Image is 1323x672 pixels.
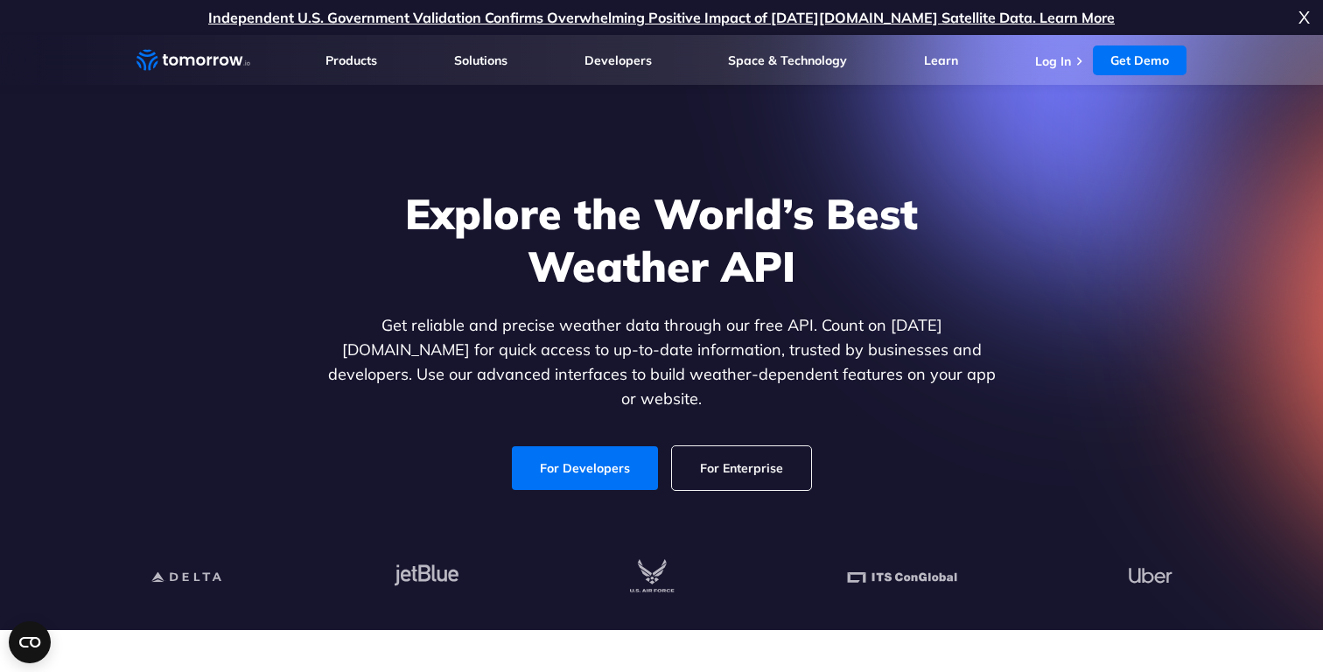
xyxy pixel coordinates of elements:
[924,52,958,68] a: Learn
[324,187,999,292] h1: Explore the World’s Best Weather API
[512,446,658,490] a: For Developers
[728,52,847,68] a: Space & Technology
[325,52,377,68] a: Products
[208,9,1115,26] a: Independent U.S. Government Validation Confirms Overwhelming Positive Impact of [DATE][DOMAIN_NAM...
[584,52,652,68] a: Developers
[136,47,250,73] a: Home link
[9,621,51,663] button: Open CMP widget
[1035,53,1071,69] a: Log In
[454,52,507,68] a: Solutions
[324,313,999,411] p: Get reliable and precise weather data through our free API. Count on [DATE][DOMAIN_NAME] for quic...
[672,446,811,490] a: For Enterprise
[1093,45,1186,75] a: Get Demo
